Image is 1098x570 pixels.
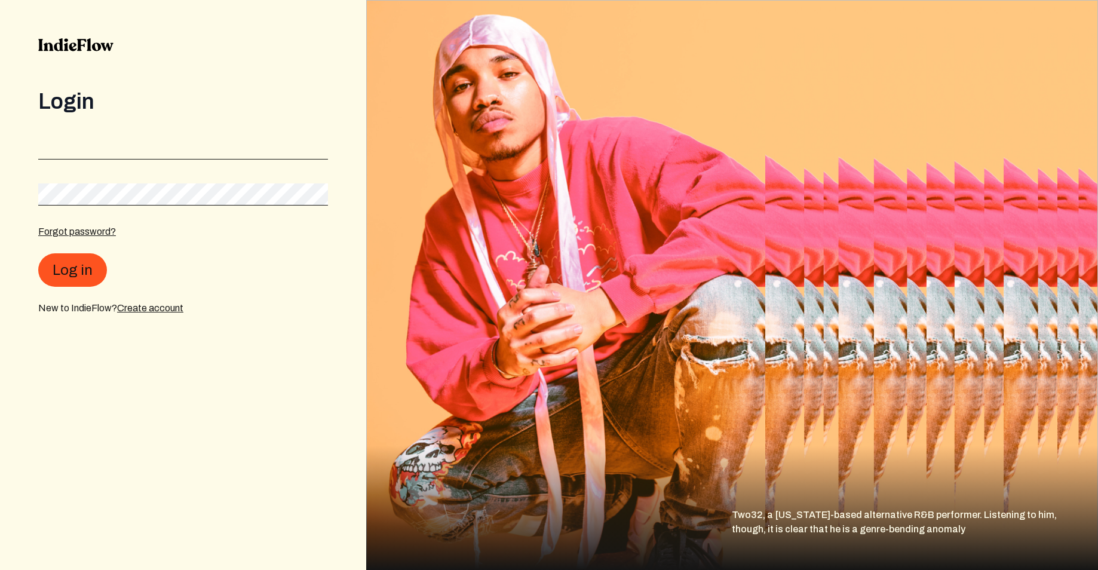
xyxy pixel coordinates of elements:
[38,226,116,237] a: Forgot password?
[38,253,107,287] button: Log in
[732,508,1098,570] div: Two32, a [US_STATE]-based alternative R&B performer. Listening to him, though, it is clear that h...
[38,38,114,51] img: indieflow-logo-black.svg
[117,303,183,313] a: Create account
[38,301,328,315] div: New to IndieFlow?
[38,90,328,114] div: Login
